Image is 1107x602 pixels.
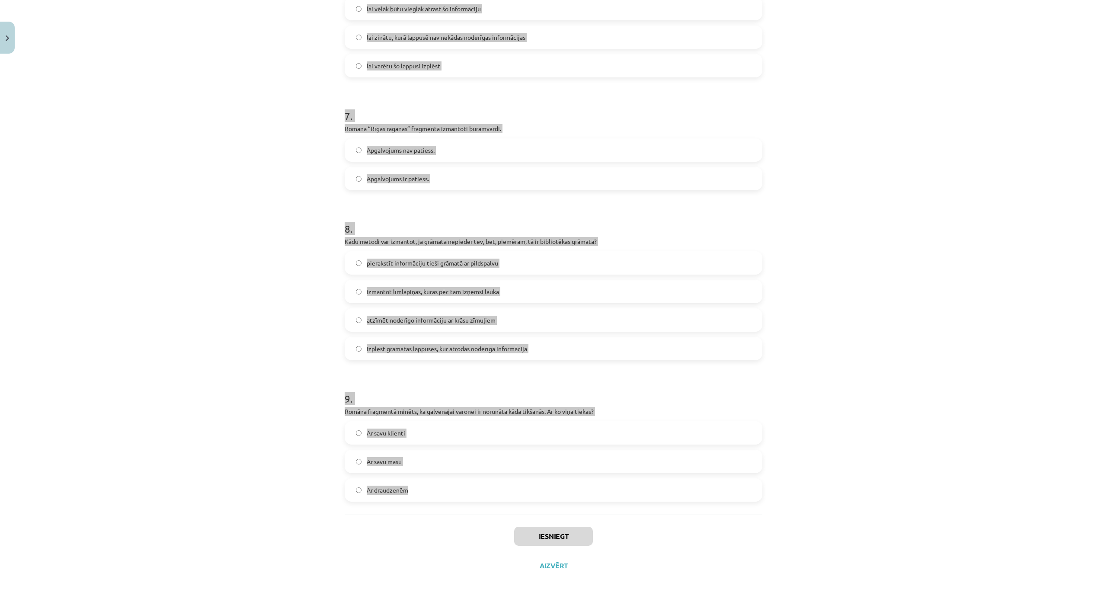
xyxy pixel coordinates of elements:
[6,35,9,41] img: icon-close-lesson-0947bae3869378f0d4975bcd49f059093ad1ed9edebbc8119c70593378902aed.svg
[345,407,762,416] p: Romāna fragmentā minēts, ka galvenajai varonei ir norunāta kāda tikšanās. Ar ko viņa tiekas?
[356,176,362,182] input: Apgalvojums ir patiess.
[356,317,362,323] input: atzīmēt noderīgo informāciju ar krāsu zīmuļiem
[345,208,762,234] h1: 8 .
[356,346,362,352] input: izplēst grāmatas lappuses, kur atrodas noderīgā informācija
[367,33,525,42] span: lai zinātu, kurā lappusē nav nekādas noderīgas informācijas
[367,259,498,268] span: pierakstīt informāciju tieši grāmatā ar pildspalvu
[345,237,762,246] p: Kādu metodi var izmantot, ja grāmata nepieder tev, bet, piemēram, tā ir bibliotēkas grāmata?
[356,430,362,436] input: Ar savu klienti
[367,457,402,466] span: Ar savu māsu
[356,147,362,153] input: Apgalvojums nav patiess.
[367,146,435,155] span: Apgalvojums nav patiess.
[367,486,408,495] span: Ar draudzenēm
[345,124,762,133] p: Romāna “Rīgas raganas” fragmentā izmantoti buramvārdi.
[345,95,762,122] h1: 7 .
[356,459,362,464] input: Ar savu māsu
[367,174,429,183] span: Apgalvojums ir patiess.
[356,487,362,493] input: Ar draudzenēm
[367,429,405,438] span: Ar savu klienti
[356,6,362,12] input: lai vēlāk būtu vieglāk atrast šo informāciju
[367,344,527,353] span: izplēst grāmatas lappuses, kur atrodas noderīgā informācija
[345,378,762,404] h1: 9 .
[356,289,362,295] input: izmantot līmlapiņas, kuras pēc tam izņemsi laukā
[537,561,570,570] button: Aizvērt
[367,316,496,325] span: atzīmēt noderīgo informāciju ar krāsu zīmuļiem
[356,260,362,266] input: pierakstīt informāciju tieši grāmatā ar pildspalvu
[514,527,593,546] button: Iesniegt
[367,4,481,13] span: lai vēlāk būtu vieglāk atrast šo informāciju
[356,35,362,40] input: lai zinātu, kurā lappusē nav nekādas noderīgas informācijas
[367,287,499,296] span: izmantot līmlapiņas, kuras pēc tam izņemsi laukā
[356,63,362,69] input: lai varētu šo lappusi izplēst
[367,61,440,70] span: lai varētu šo lappusi izplēst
